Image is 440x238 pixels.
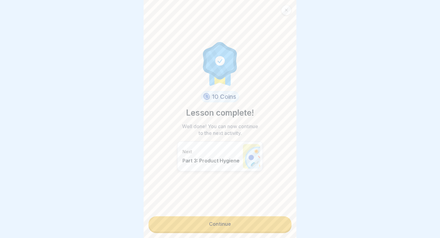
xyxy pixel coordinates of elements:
[200,40,240,86] img: completion.svg
[186,107,254,119] p: Lesson complete!
[201,91,239,102] div: 10 Coins
[182,149,240,154] p: Next
[148,216,291,232] a: Continue
[202,92,211,101] img: coin.svg
[182,158,240,164] p: Part 3: Product Hygiene
[180,123,260,136] p: Well done! You can now continue to the next activity.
